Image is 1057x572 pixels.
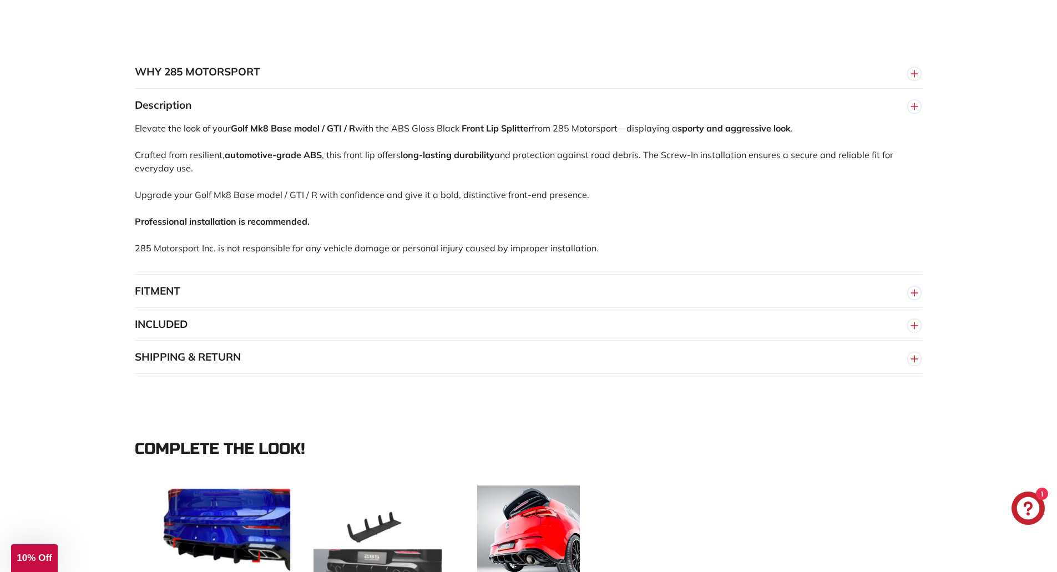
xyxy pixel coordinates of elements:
[135,216,310,227] strong: Professional installation is recommended.
[135,341,923,374] button: SHIPPING & RETURN
[462,123,532,134] strong: Front Lip Splitter
[1008,492,1048,528] inbox-online-store-chat: Shopify online store chat
[677,123,791,134] strong: sporty and aggressive look
[135,308,923,341] button: INCLUDED
[135,122,923,274] div: Elevate the look of your with the ABS Gloss Black from 285 Motorsport—displaying a . Crafted from...
[231,123,355,134] strong: Golf Mk8 Base model / GTI / R
[225,149,322,160] strong: automotive-grade ABS
[135,275,923,308] button: FITMENT
[17,553,52,563] span: 10% Off
[135,89,923,122] button: Description
[135,441,923,458] div: Complete the look!
[11,544,58,572] div: 10% Off
[135,55,923,89] button: WHY 285 MOTORSPORT
[401,149,494,160] strong: long-lasting durability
